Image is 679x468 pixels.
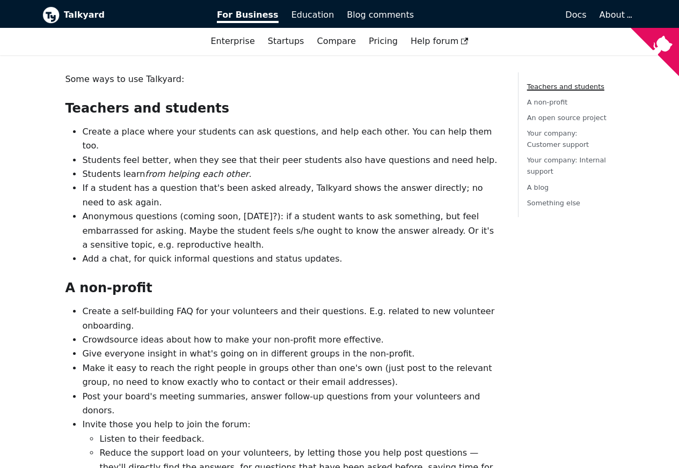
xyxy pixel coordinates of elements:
[82,304,500,333] li: Create a self-building FAQ for your volunteers and their questions. E.g. related to new volunteer...
[82,167,500,181] li: Students learn .
[145,169,249,179] em: from helping each other
[65,72,500,86] p: Some ways to use Talkyard:
[527,83,604,91] a: Teachers and students
[411,36,469,46] span: Help forum
[65,100,500,116] h2: Teachers and students
[285,6,341,24] a: Education
[82,361,500,390] li: Make it easy to reach the right people in groups other than one's own (just post to the relevant ...
[340,6,420,24] a: Blog comments
[362,32,404,50] a: Pricing
[210,6,285,24] a: For Business
[527,199,580,207] a: Something else
[527,183,549,191] a: A blog
[99,432,500,446] li: Listen to their feedback.
[82,210,500,252] li: Anonymous questions (coming soon, [DATE]?): if a student wants to ask something, but feel embarra...
[82,153,500,167] li: Students feel better, when they see that their peer students also have questions and need help.
[82,252,500,266] li: Add a chat, for quick informal questions and status updates.
[527,129,589,148] a: Your company: Customer support
[565,10,586,20] span: Docs
[217,10,279,23] span: For Business
[42,6,60,24] img: Talkyard logo
[317,36,356,46] a: Compare
[82,125,500,153] li: Create a place where your students can ask questions, and help each other. You can help them too.
[527,98,568,106] a: A non-profit
[82,333,500,347] li: Crowdsource ideas about how to make your non-profit more effective.
[347,10,414,20] span: Blog comments
[82,347,500,361] li: Give everyone insight in what's going on in different groups in the non-profit.
[65,280,500,296] h2: A non-profit
[64,8,202,22] b: Talkyard
[204,32,261,50] a: Enterprise
[42,6,202,24] a: Talkyard logoTalkyard
[600,10,631,20] a: About
[420,6,593,24] a: Docs
[527,114,607,122] a: An open source project
[291,10,334,20] span: Education
[82,181,500,210] li: If a student has a question that's been asked already, Talkyard shows the answer directly; no nee...
[82,390,500,418] li: Post your board's meeting summaries, answer follow-up questions from your volunteers and donors.
[404,32,475,50] a: Help forum
[261,32,311,50] a: Startups
[527,156,606,175] a: Your company: Internal support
